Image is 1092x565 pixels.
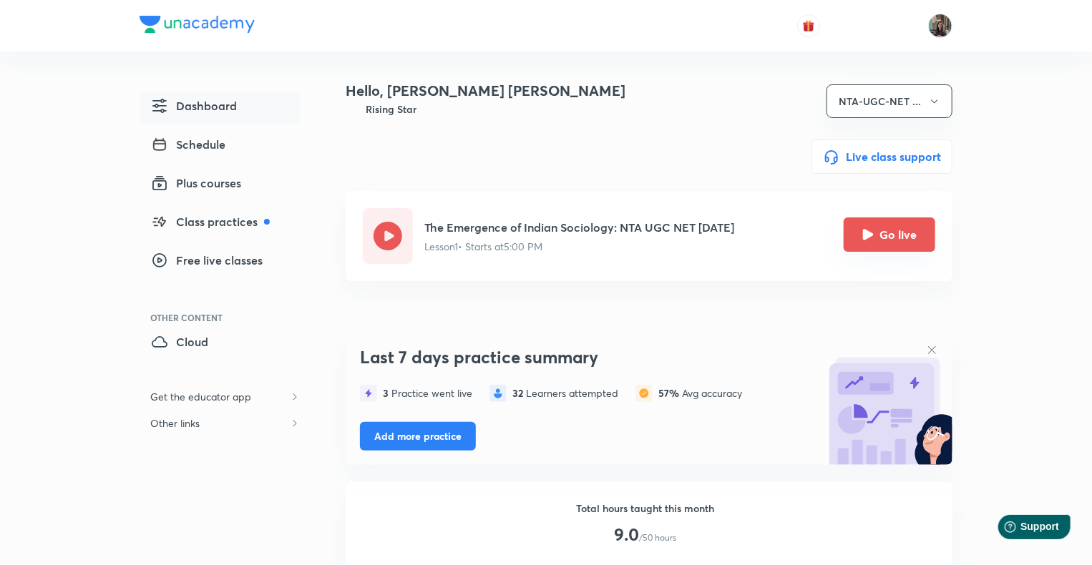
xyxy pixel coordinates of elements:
[140,207,300,240] a: Class practices
[928,14,952,38] img: Yashika Sanjay Hargunani
[140,92,300,124] a: Dashboard
[360,385,377,402] img: statistics
[140,16,255,33] img: Company Logo
[965,509,1076,549] iframe: Help widget launcher
[658,388,742,399] div: Avg accuracy
[360,422,476,451] button: Add more practice
[811,139,952,174] button: Live class support
[346,102,360,117] img: Badge
[512,388,618,399] div: Learners attempted
[424,219,735,236] h5: The Emergence of Indian Sociology: NTA UGC NET [DATE]
[140,16,255,36] a: Company Logo
[366,102,416,117] h6: Rising Star
[383,386,391,400] span: 3
[827,84,952,118] button: NTA-UGC-NET ...
[151,136,226,153] span: Schedule
[140,383,263,410] h6: Get the educator app
[151,97,238,114] span: Dashboard
[151,313,300,322] div: Other Content
[140,130,300,163] a: Schedule
[151,333,209,350] span: Cloud
[360,347,816,368] h3: Last 7 days practice summary
[151,213,270,230] span: Class practices
[824,336,952,465] img: bg
[844,217,935,252] button: Go live
[577,501,715,516] h6: Total hours taught this month
[615,524,640,545] h3: 9.0
[802,19,815,32] img: avatar
[383,388,472,399] div: Practice went live
[489,385,507,402] img: statistics
[140,410,212,436] h6: Other links
[140,169,300,202] a: Plus courses
[635,385,653,402] img: statistics
[151,252,263,269] span: Free live classes
[797,14,820,37] button: avatar
[640,531,677,544] p: /50 hours
[140,246,300,279] a: Free live classes
[512,386,526,400] span: 32
[424,239,735,254] p: Lesson 1 • Starts at 5:00 PM
[140,328,300,360] a: Cloud
[658,386,682,400] span: 57%
[346,80,625,102] h4: Hello, [PERSON_NAME] [PERSON_NAME]
[151,175,242,192] span: Plus courses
